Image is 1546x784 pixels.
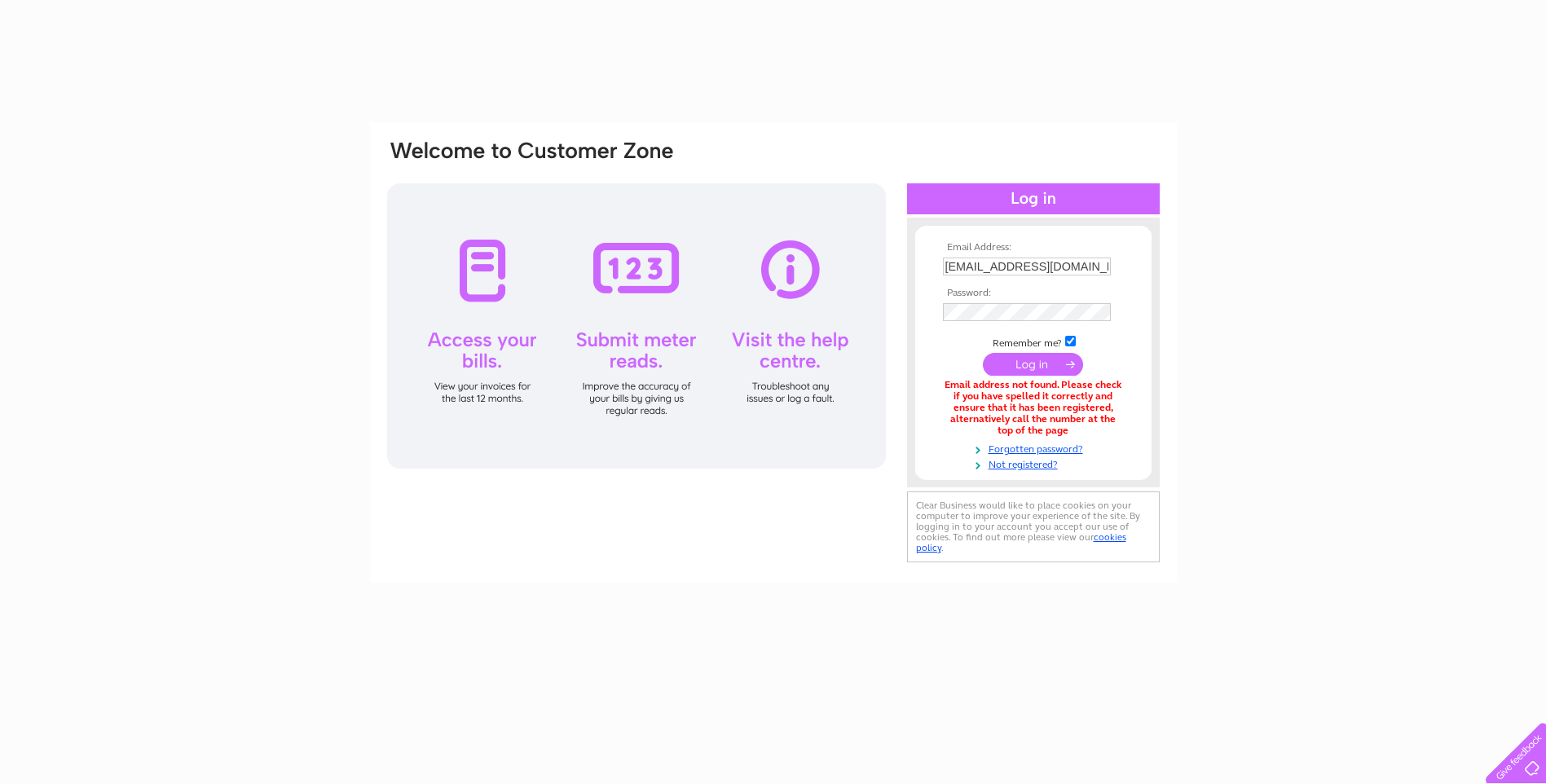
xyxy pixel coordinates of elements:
[939,333,1128,350] td: Remember me?
[943,380,1124,436] div: Email address not found. Please check if you have spelled it correctly and ensure that it has bee...
[907,491,1160,562] div: Clear Business would like to place cookies on your computer to improve your experience of the sit...
[939,242,1128,253] th: Email Address:
[943,456,1128,471] a: Not registered?
[943,440,1128,456] a: Forgotten password?
[983,353,1083,376] input: Submit
[939,288,1128,299] th: Password:
[916,531,1126,553] a: cookies policy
